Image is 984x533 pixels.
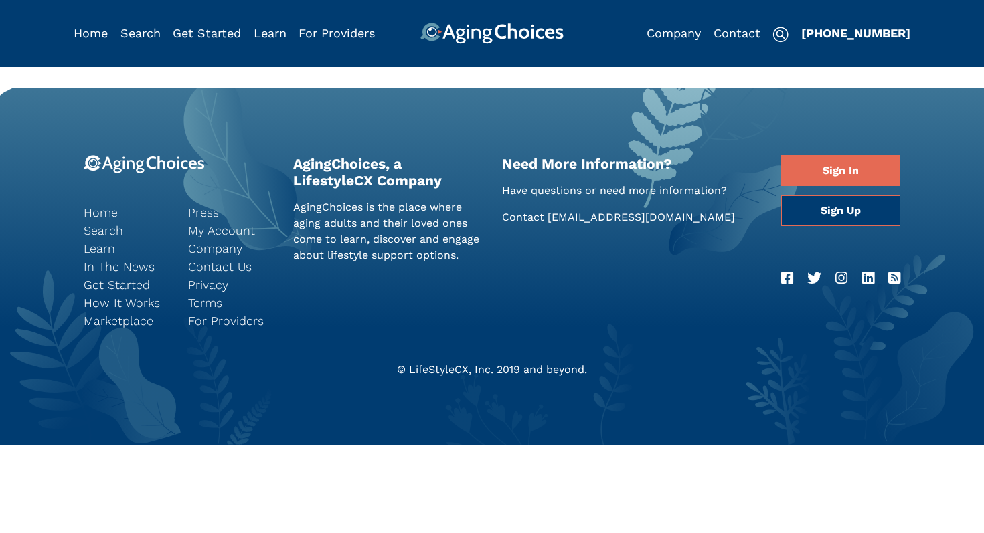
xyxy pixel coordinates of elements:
a: In The News [84,257,168,276]
h2: Need More Information? [502,155,761,172]
a: LinkedIn [862,268,874,289]
p: Contact [502,209,761,225]
a: Get Started [84,276,168,294]
a: Contact [714,26,760,40]
a: For Providers [299,26,375,40]
a: How It Works [84,294,168,312]
a: [PHONE_NUMBER] [801,26,910,40]
img: 9-logo.svg [84,155,205,173]
a: Instagram [835,268,847,289]
a: My Account [188,221,272,239]
a: Home [74,26,108,40]
a: Home [84,203,168,221]
a: Privacy [188,276,272,294]
p: AgingChoices is the place where aging adults and their loved ones come to learn, discover and eng... [293,199,483,263]
a: Terms [188,294,272,312]
a: Contact Us [188,257,272,276]
a: Press [188,203,272,221]
div: Popover trigger [120,23,161,44]
a: For Providers [188,312,272,330]
a: RSS Feed [888,268,900,289]
a: Learn [254,26,286,40]
a: Learn [84,239,168,257]
a: Facebook [781,268,793,289]
p: Have questions or need more information? [502,183,761,199]
a: Sign Up [781,195,900,226]
a: Search [120,26,161,40]
a: Twitter [807,268,821,289]
h2: AgingChoices, a LifestyleCX Company [293,155,483,189]
a: Sign In [781,155,900,186]
a: Company [188,239,272,257]
a: [EMAIL_ADDRESS][DOMAIN_NAME] [548,211,735,223]
div: © LifeStyleCX, Inc. 2019 and beyond. [74,362,910,378]
img: search-icon.svg [772,27,789,43]
a: Get Started [173,26,241,40]
a: Marketplace [84,312,168,330]
a: Search [84,221,168,239]
a: Company [647,26,701,40]
img: AgingChoices [420,23,564,44]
